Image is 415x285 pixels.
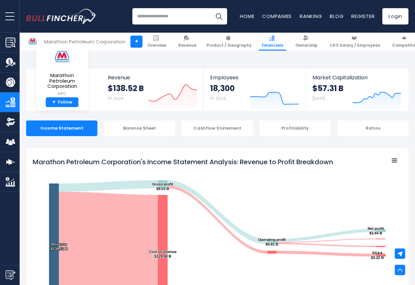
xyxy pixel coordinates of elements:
[104,120,175,136] div: Balance Sheet
[210,96,226,101] small: FY 2024
[259,120,331,136] div: Profitability
[337,120,408,136] div: Ratios
[259,33,286,51] a: Financials
[330,13,343,20] a: Blog
[351,13,374,20] a: Register
[240,13,254,20] a: Home
[207,43,252,48] span: Product / Geography
[382,8,408,24] a: Login
[147,43,166,48] span: Overview
[204,33,255,51] a: Product / Geography
[152,182,173,191] text: Gross profit $9.03 B
[262,43,283,48] span: Financials
[108,74,197,81] span: Revenue
[210,74,299,81] span: Employees
[41,46,83,97] a: Marathon Petroleum Corporation MPC
[178,43,196,48] span: Revenue
[108,96,124,101] small: FY 2024
[292,33,321,51] a: Ownership
[204,69,305,111] a: Employees 18,300 FY 2024
[33,157,333,166] tspan: Marathon Petroleum Corporation's Income Statement Analysis: Revenue to Profit Breakdown
[312,96,325,101] small: [DATE]
[26,9,97,24] img: Bullfincher logo
[262,13,292,20] a: Companies
[300,13,322,20] a: Ranking
[371,251,384,260] text: SG&A $3.22 B
[41,91,83,97] small: MPC
[44,38,125,45] div: Marathon Petroleum Corporation
[52,99,56,105] strong: +
[211,8,227,24] button: Search
[330,43,380,48] span: CEO Salary / Employees
[41,73,83,89] span: Marathon Petroleum Corporation
[46,97,78,107] a: +Follow
[258,238,286,246] text: Operating profit $5.81 B
[312,83,343,93] strong: $57.31 B
[130,36,142,48] a: +
[51,46,74,68] img: MPC logo
[295,43,318,48] span: Ownership
[306,69,408,111] a: Market Capitalization $57.31 B [DATE]
[312,74,401,81] span: Market Capitalization
[175,33,199,51] a: Revenue
[26,9,96,24] a: Go to homepage
[327,33,383,51] a: CEO Salary / Employees
[108,83,144,93] strong: $138.52 B
[6,117,15,127] img: Ownership
[101,69,204,111] a: Revenue $138.52 B FY 2024
[144,33,169,51] a: Overview
[210,83,235,93] strong: 18,300
[26,120,97,136] div: Income Statement
[26,35,39,48] img: MPC logo
[149,250,177,258] text: Cost of revenue $129.48 B
[51,242,68,251] text: Revenue $138.52 B
[182,120,253,136] div: Cashflow Statement
[368,227,384,235] text: Net profit $3.44 B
